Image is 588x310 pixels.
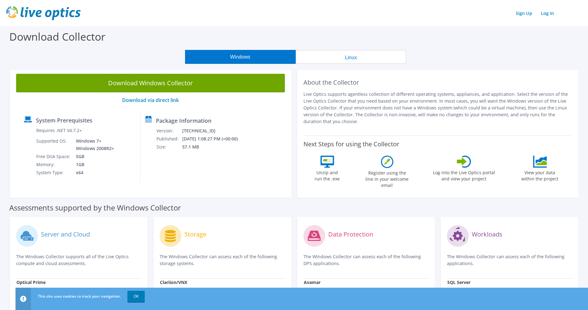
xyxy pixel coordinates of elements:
label: Data Protection [328,231,373,237]
a: Sign Up [513,9,535,18]
strong: Optical Prime [16,279,46,285]
label: Register using the line in your welcome email [364,168,410,188]
label: Package Information [156,117,211,124]
label: Download Collector [9,29,105,44]
p: The Windows Collector supports all of the Live Optics compute and cloud assessments. [16,253,141,267]
strong: Avamar [304,279,321,285]
a: Download via direct link [122,97,179,104]
label: Server and Cloud [41,231,90,237]
label: View your data within the project [518,168,562,182]
td: 1GB [71,161,115,169]
span: This site uses cookies to track your navigation. [38,294,121,299]
td: Free Disk Space: [36,153,71,161]
p: The Windows Collector can assess each of the following storage systems. [160,253,285,267]
td: Windows 7+ Windows 2008R2+ [71,137,115,153]
label: Log into the Live Optics portal and view your project [433,168,495,182]
a: Log In [538,9,557,18]
td: 57.1 MB [182,143,246,151]
td: Version: [156,127,182,135]
td: System Type: [36,169,71,177]
p: Live Optics supports agentless collection of different operating systems, appliances, and applica... [303,91,572,125]
td: Supported OS: [36,137,71,153]
button: Windows [185,50,296,64]
label: Workloads [472,231,502,237]
strong: SQL Server [447,279,471,285]
td: x64 [71,169,115,177]
a: Download Windows Collector [16,74,285,92]
h2: About the Collector [303,79,572,86]
label: Storage [184,231,206,237]
p: The Windows Collector can assess each of the following applications. [447,253,572,267]
button: Linux [296,50,406,64]
strong: Clariion/VNX [160,279,187,285]
label: Unzip and run the .exe [313,168,342,182]
a: OK [127,291,145,302]
label: Assessments supported by the Windows Collector [9,205,181,211]
label: Next Steps for using the Collector [303,140,399,148]
td: 5GB [71,153,115,161]
label: Requires .NET V4.7.2+ [36,127,82,134]
img: live_optics_svg.svg [6,6,81,20]
td: Memory: [36,161,71,169]
p: The Windows Collector can assess each of the following DPS applications. [303,253,428,267]
td: Size: [156,143,182,151]
td: [DATE] 1:08:27 PM (+00:00) [182,135,246,143]
td: [TECHNICAL_ID] [182,127,246,135]
label: System Prerequisites [36,117,92,123]
td: Published: [156,135,182,143]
